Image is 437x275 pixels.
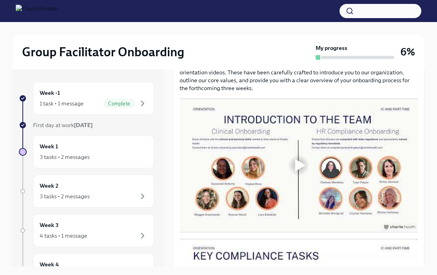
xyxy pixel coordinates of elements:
[19,175,154,208] a: Week 23 tasks • 2 messages
[40,89,60,97] h6: Week -1
[19,82,154,115] a: Week -11 task • 1 messageComplete
[40,221,59,229] h6: Week 3
[180,61,418,92] p: We are delighted to have you with us. As an initial step, we kindly ask you to watch our orientat...
[16,5,57,17] img: CharlieHealth
[40,100,84,107] div: 1 task • 1 message
[74,122,93,129] strong: [DATE]
[40,142,58,151] h6: Week 1
[19,121,154,129] a: First day at work[DATE]
[40,232,87,240] div: 4 tasks • 1 message
[40,153,90,161] div: 3 tasks • 2 messages
[40,181,59,190] h6: Week 2
[40,260,59,269] h6: Week 4
[22,44,184,60] h2: Group Facilitator Onboarding
[103,101,135,107] span: Complete
[19,214,154,247] a: Week 34 tasks • 1 message
[19,135,154,168] a: Week 13 tasks • 2 messages
[316,44,347,52] strong: My progress
[33,122,93,129] span: First day at work
[40,192,90,200] div: 3 tasks • 2 messages
[400,45,415,59] h3: 6%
